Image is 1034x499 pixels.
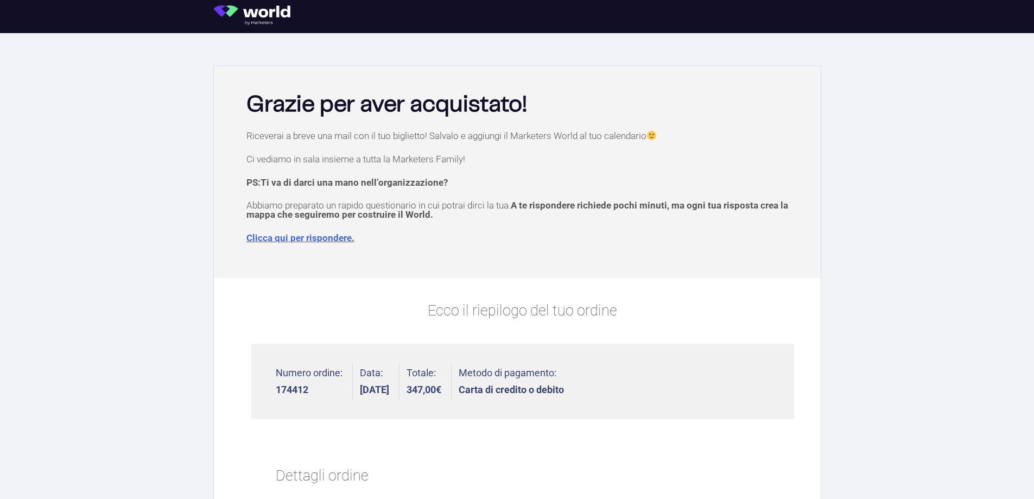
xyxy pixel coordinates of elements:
span: € [436,384,441,395]
strong: Carta di credito o debito [459,385,564,395]
b: Grazie per aver acquistato! [246,94,527,116]
li: Totale: [407,363,452,400]
li: Numero ordine: [276,363,353,400]
strong: [DATE] [360,385,389,395]
strong: 174412 [276,385,342,395]
li: Data: [360,363,399,400]
span: Ti va di darci una mano nell’organizzazione? [261,177,448,188]
iframe: Customerly Messenger Launcher [9,457,41,489]
a: Clicca qui per rispondere. [246,232,354,243]
p: Riceverai a breve una mail con il tuo biglietto! Salvalo e aggiungi il Marketers World al tuo cal... [246,131,799,141]
h2: Dettagli ordine [276,453,770,499]
p: Ci vediamo in sala insieme a tutta la Marketers Family! [246,155,799,164]
li: Metodo di pagamento: [459,363,564,400]
strong: PS: [246,177,448,188]
span: A te rispondere richiede pochi minuti, ma ogni tua risposta crea la mappa che seguiremo per costr... [246,200,788,220]
p: Abbiamo preparato un rapido questionario in cui potrai dirci la tua. [246,201,799,219]
bdi: 347,00 [407,384,441,395]
img: 🙂 [647,131,656,140]
p: Ecco il riepilogo del tuo ordine [251,300,794,322]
